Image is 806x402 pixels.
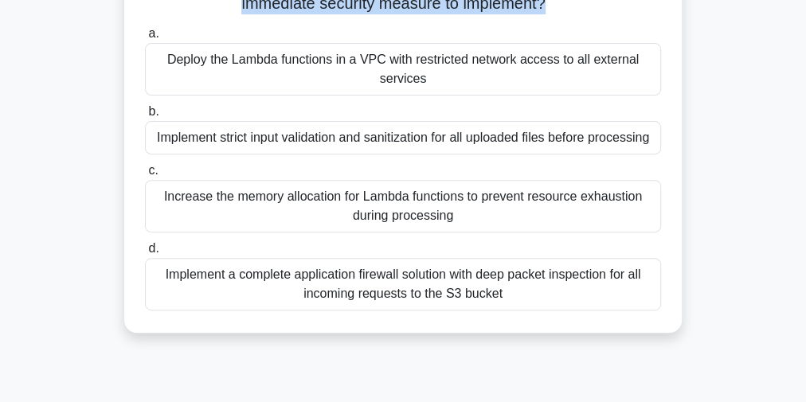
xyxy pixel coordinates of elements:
span: d. [148,241,158,255]
div: Implement a complete application firewall solution with deep packet inspection for all incoming r... [145,258,661,310]
span: c. [148,163,158,177]
div: Deploy the Lambda functions in a VPC with restricted network access to all external services [145,43,661,96]
span: a. [148,26,158,40]
div: Implement strict input validation and sanitization for all uploaded files before processing [145,121,661,154]
span: b. [148,104,158,118]
div: Increase the memory allocation for Lambda functions to prevent resource exhaustion during processing [145,180,661,232]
